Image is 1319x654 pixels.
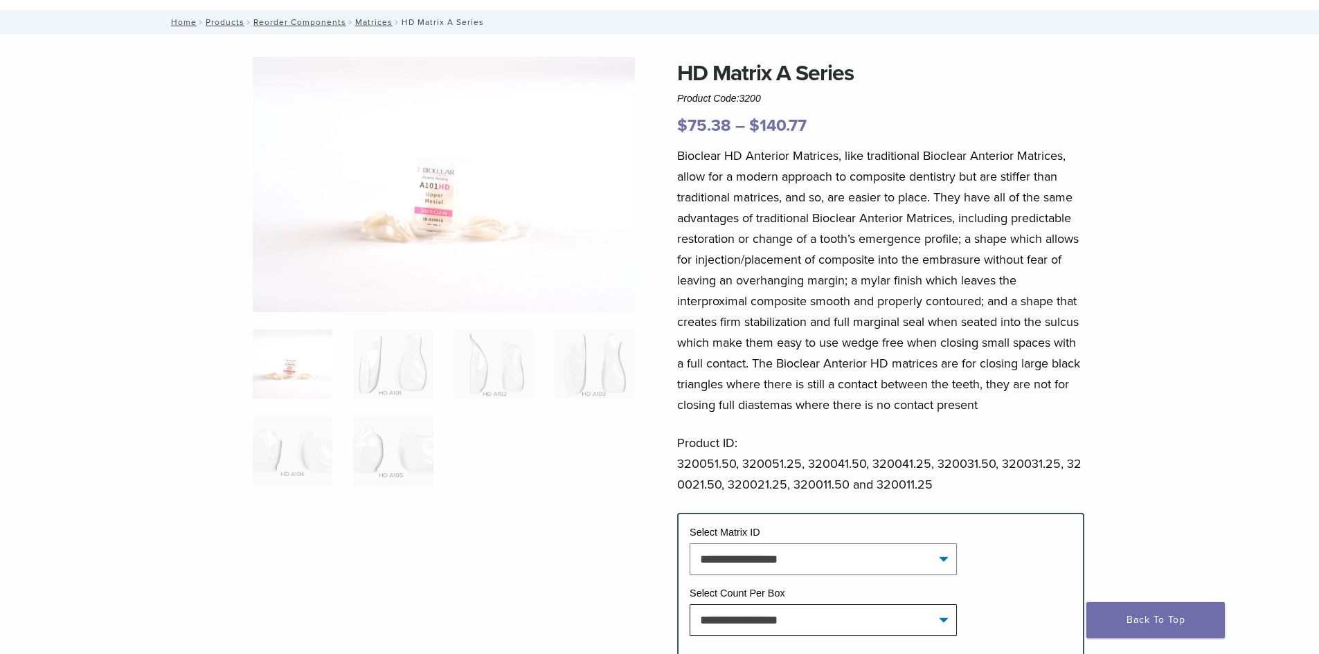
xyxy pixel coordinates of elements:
span: / [393,19,402,26]
span: 3200 [739,93,761,104]
span: $ [749,116,760,136]
img: HD Matrix A Series - Image 2 [353,329,433,399]
p: Product ID: 320051.50, 320051.25, 320041.50, 320041.25, 320031.50, 320031.25, 320021.50, 320021.2... [677,433,1084,495]
bdi: 140.77 [749,116,807,136]
span: Product Code: [677,93,761,104]
span: – [735,116,745,136]
img: HD Matrix A Series - Image 3 [454,329,534,399]
img: HD Matrix A Series - Image 6 [353,417,433,486]
a: Matrices [355,17,393,27]
img: HD Matrix A Series - Image 5 [253,417,332,486]
img: Anterior-HD-A-Series-Matrices-324x324.jpg [253,329,332,399]
label: Select Matrix ID [690,527,760,538]
label: Select Count Per Box [690,588,785,599]
img: HD Matrix A Series - Image 4 [555,329,634,399]
span: / [197,19,206,26]
span: / [244,19,253,26]
a: Reorder Components [253,17,346,27]
h1: HD Matrix A Series [677,57,1084,90]
img: Anterior HD A Series Matrices [253,57,635,312]
span: $ [677,116,688,136]
p: Bioclear HD Anterior Matrices, like traditional Bioclear Anterior Matrices, allow for a modern ap... [677,145,1084,415]
span: / [346,19,355,26]
a: Back To Top [1086,602,1225,638]
bdi: 75.38 [677,116,731,136]
a: Home [167,17,197,27]
a: Products [206,17,244,27]
nav: HD Matrix A Series [161,10,1158,35]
